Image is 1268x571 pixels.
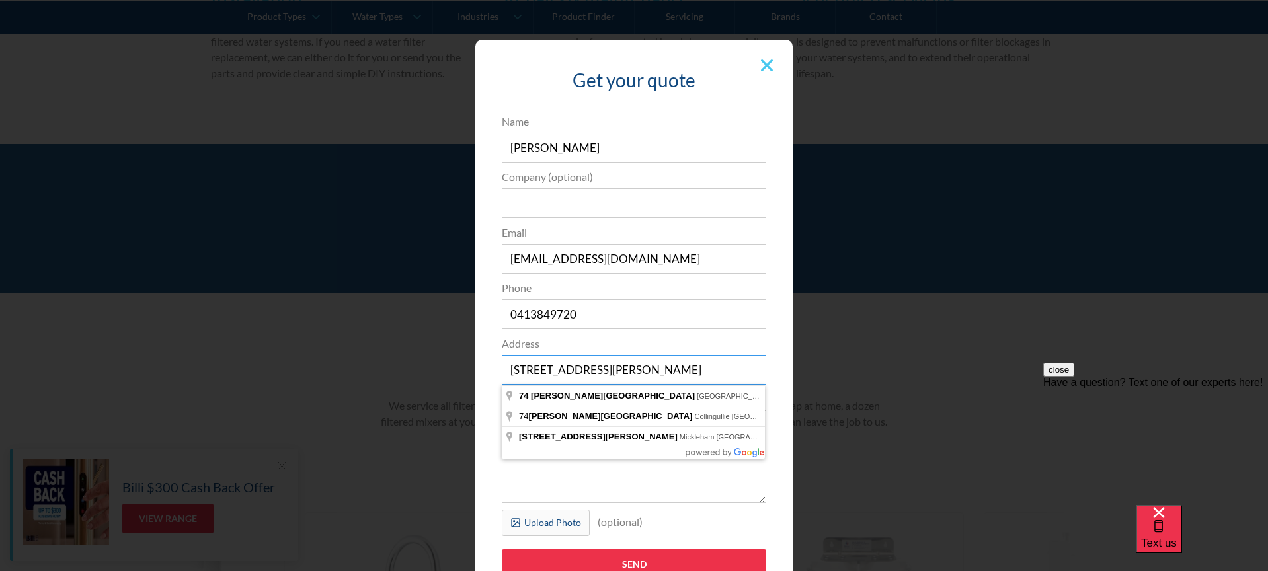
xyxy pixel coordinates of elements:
label: Company (optional) [502,169,766,185]
span: [GEOGRAPHIC_DATA], [GEOGRAPHIC_DATA] [697,392,852,400]
span: Mickleham [GEOGRAPHIC_DATA], [GEOGRAPHIC_DATA] [680,433,872,441]
label: Email [502,225,766,241]
label: Upload Photo [502,510,590,536]
label: Address [502,336,766,352]
label: Phone [502,280,766,296]
h3: Get your quote [502,66,766,94]
span: Collingullie [GEOGRAPHIC_DATA], [GEOGRAPHIC_DATA] [694,412,887,420]
div: Upload Photo [524,515,581,529]
span: [PERSON_NAME][GEOGRAPHIC_DATA] [531,391,695,400]
span: [STREET_ADDRESS][PERSON_NAME] [519,432,678,441]
iframe: podium webchat widget prompt [1043,363,1268,521]
label: Name [502,114,766,130]
span: [PERSON_NAME][GEOGRAPHIC_DATA] [528,411,692,421]
div: (optional) [590,510,651,535]
iframe: podium webchat widget bubble [1136,505,1268,571]
span: 74 [519,391,528,400]
span: 74 [519,411,694,421]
